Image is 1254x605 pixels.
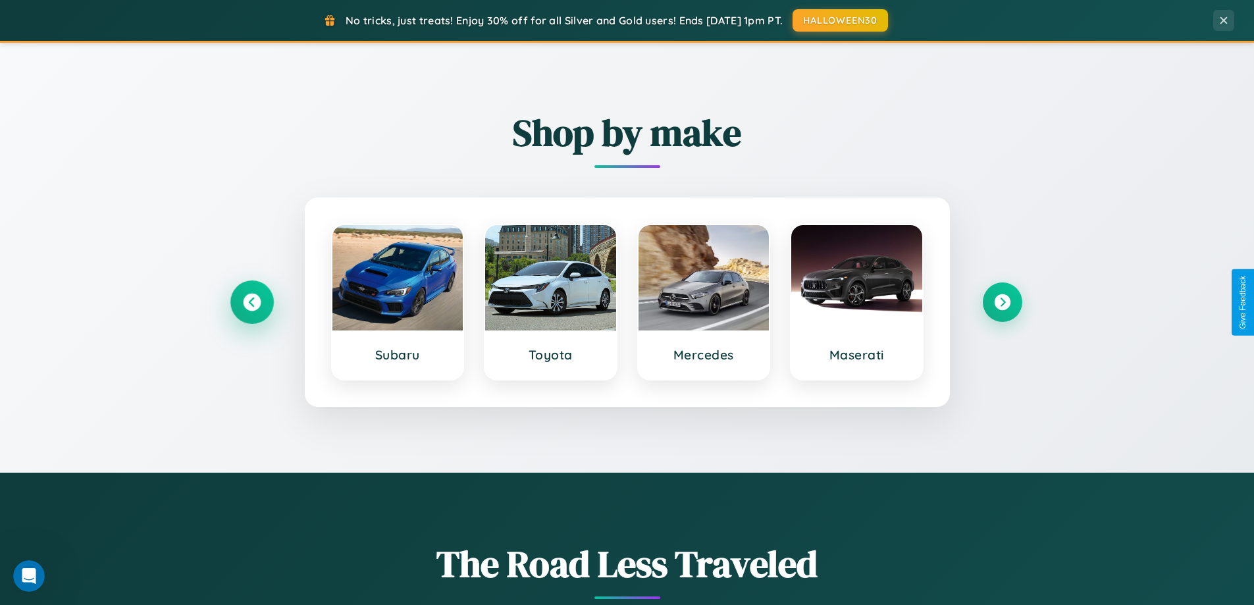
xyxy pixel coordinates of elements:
[652,347,756,363] h3: Mercedes
[793,9,888,32] button: HALLOWEEN30
[346,14,783,27] span: No tricks, just treats! Enjoy 30% off for all Silver and Gold users! Ends [DATE] 1pm PT.
[346,347,450,363] h3: Subaru
[804,347,909,363] h3: Maserati
[1238,276,1247,329] div: Give Feedback
[13,560,45,592] iframe: Intercom live chat
[232,539,1022,589] h1: The Road Less Traveled
[232,107,1022,158] h2: Shop by make
[498,347,603,363] h3: Toyota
